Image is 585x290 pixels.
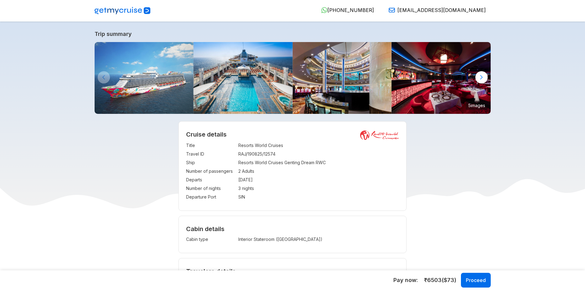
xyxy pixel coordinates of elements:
td: : [235,150,238,158]
td: Departure Port [186,193,235,201]
td: : [235,176,238,184]
td: [DATE] [238,176,399,184]
td: Title [186,141,235,150]
a: Trip summary [95,31,491,37]
td: Interior Stateroom ([GEOGRAPHIC_DATA]) [238,235,351,244]
small: 5 images [466,101,488,110]
img: Email [389,7,395,13]
button: Proceed [461,273,491,288]
img: GentingDreambyResortsWorldCruises-KlookIndia.jpg [95,42,194,114]
td: : [235,184,238,193]
span: [PHONE_NUMBER] [327,7,374,13]
span: [EMAIL_ADDRESS][DOMAIN_NAME] [397,7,486,13]
span: ₹ 6503 ($ 73 ) [424,276,456,284]
td: : [235,193,238,201]
td: RAJ/190825/12574 [238,150,399,158]
td: Number of passengers [186,167,235,176]
td: : [235,167,238,176]
td: Cabin type [186,235,235,244]
td: SIN [238,193,399,201]
td: : [235,141,238,150]
td: 3 nights [238,184,399,193]
td: : [235,235,238,244]
h4: Cabin details [186,225,399,233]
h2: Travelers details [186,268,399,275]
td: Resorts World Cruises Genting Dream RWC [238,158,399,167]
td: Travel ID [186,150,235,158]
td: Resorts World Cruises [238,141,399,150]
img: 4.jpg [293,42,392,114]
td: Ship [186,158,235,167]
img: WhatsApp [321,7,327,13]
img: 16.jpg [392,42,491,114]
img: Main-Pool-800x533.jpg [193,42,293,114]
td: : [235,158,238,167]
h2: Cruise details [186,131,399,138]
a: [PHONE_NUMBER] [316,7,374,13]
td: 2 Adults [238,167,399,176]
a: [EMAIL_ADDRESS][DOMAIN_NAME] [384,7,486,13]
h5: Pay now: [393,276,418,284]
td: Departs [186,176,235,184]
td: Number of nights [186,184,235,193]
